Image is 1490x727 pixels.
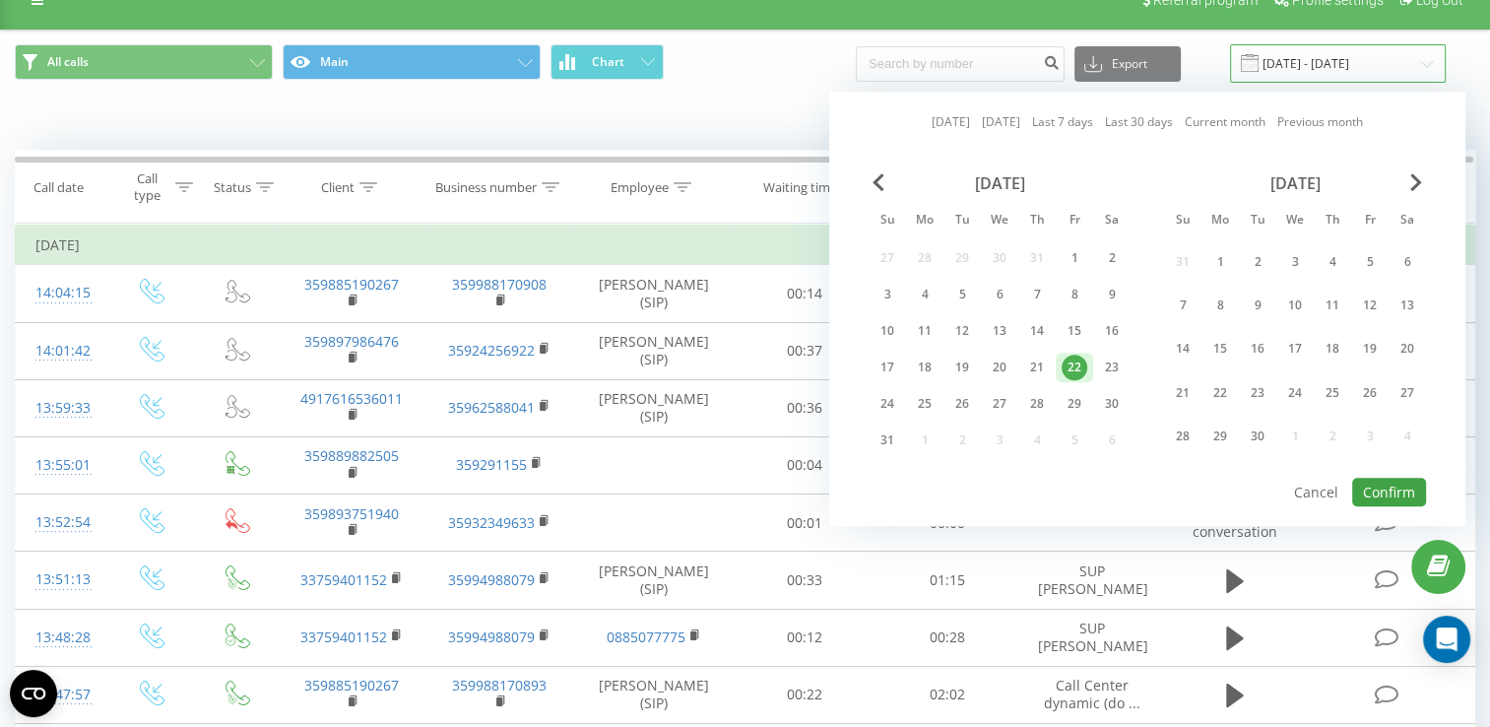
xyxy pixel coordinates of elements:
td: [PERSON_NAME] (SIP) [574,265,734,322]
div: 18 [1320,337,1345,363]
div: Thu Sep 18, 2025 [1314,331,1351,367]
div: 5 [949,282,975,307]
div: 27 [987,391,1012,417]
a: Last 7 days [1032,113,1093,132]
div: Thu Aug 7, 2025 [1018,280,1056,309]
div: 17 [875,355,900,380]
td: 00:36 [734,379,876,436]
div: 3 [1282,249,1308,275]
div: Sat Aug 16, 2025 [1093,316,1131,346]
abbr: Thursday [1318,207,1347,236]
a: 359897986476 [304,332,399,351]
a: 35932349633 [448,513,535,532]
button: Open CMP widget [10,670,57,717]
span: No conversation [1193,504,1277,541]
div: 6 [987,282,1012,307]
div: Mon Aug 4, 2025 [906,280,943,309]
div: 13:51:13 [35,561,87,599]
td: 00:28 [875,609,1018,666]
div: Tue Aug 5, 2025 [943,280,981,309]
div: Sat Sep 13, 2025 [1389,288,1426,324]
div: Tue Aug 19, 2025 [943,353,981,382]
div: Tue Sep 16, 2025 [1239,331,1276,367]
a: 359291155 [456,455,527,474]
div: Sun Sep 7, 2025 [1164,288,1201,324]
abbr: Saturday [1393,207,1422,236]
div: 26 [949,391,975,417]
div: Mon Aug 11, 2025 [906,316,943,346]
div: 25 [912,391,938,417]
div: Sun Sep 28, 2025 [1164,419,1201,455]
div: [DATE] [869,173,1131,193]
div: Thu Aug 14, 2025 [1018,316,1056,346]
div: Fri Aug 29, 2025 [1056,389,1093,419]
div: Mon Sep 15, 2025 [1201,331,1239,367]
button: Confirm [1352,478,1426,506]
div: 27 [1394,380,1420,406]
div: 2 [1245,249,1270,275]
div: Thu Aug 28, 2025 [1018,389,1056,419]
div: 23 [1245,380,1270,406]
div: 14 [1170,337,1196,363]
div: 24 [1282,380,1308,406]
a: [DATE] [982,113,1020,132]
abbr: Friday [1060,207,1089,236]
td: 00:14 [734,265,876,322]
div: Call date [33,179,84,196]
div: 7 [1170,293,1196,318]
div: 28 [1170,424,1196,449]
div: Thu Sep 25, 2025 [1314,374,1351,411]
div: 7 [1024,282,1050,307]
div: 12 [1357,293,1383,318]
div: Wed Aug 20, 2025 [981,353,1018,382]
abbr: Friday [1355,207,1385,236]
div: Sat Sep 6, 2025 [1389,243,1426,280]
div: Sun Aug 3, 2025 [869,280,906,309]
td: [PERSON_NAME] (SIP) [574,666,734,723]
a: 0885077775 [607,628,685,646]
div: 1 [1062,245,1087,271]
div: 19 [949,355,975,380]
div: Sat Aug 9, 2025 [1093,280,1131,309]
abbr: Sunday [873,207,902,236]
div: 22 [1207,380,1233,406]
div: [DATE] [1164,173,1426,193]
div: Sun Sep 14, 2025 [1164,331,1201,367]
div: Thu Sep 4, 2025 [1314,243,1351,280]
div: 12 [949,318,975,344]
div: Tue Sep 2, 2025 [1239,243,1276,280]
div: Tue Sep 9, 2025 [1239,288,1276,324]
div: Client [321,179,355,196]
div: 16 [1245,337,1270,363]
div: 30 [1099,391,1125,417]
div: Wed Sep 10, 2025 [1276,288,1314,324]
abbr: Monday [910,207,939,236]
a: 33759401152 [300,570,387,589]
div: 20 [987,355,1012,380]
div: Tue Sep 23, 2025 [1239,374,1276,411]
div: 13:59:33 [35,389,87,428]
div: Mon Sep 22, 2025 [1201,374,1239,411]
td: [PERSON_NAME] (SIP) [574,322,734,379]
div: Fri Aug 8, 2025 [1056,280,1093,309]
div: 6 [1394,249,1420,275]
div: 30 [1245,424,1270,449]
button: Main [283,44,541,80]
div: 28 [1024,391,1050,417]
td: 01:15 [875,552,1018,609]
abbr: Wednesday [985,207,1014,236]
div: Sun Aug 31, 2025 [869,426,906,455]
td: [PERSON_NAME] (SIP) [574,552,734,609]
div: 13:48:28 [35,619,87,657]
div: 18 [912,355,938,380]
a: 359893751940 [304,504,399,523]
div: 8 [1207,293,1233,318]
div: 10 [875,318,900,344]
div: Fri Aug 1, 2025 [1056,243,1093,273]
a: Last 30 days [1105,113,1173,132]
a: 359885190267 [304,275,399,294]
div: 15 [1207,337,1233,363]
td: 00:33 [734,552,876,609]
div: 26 [1357,380,1383,406]
span: Previous Month [873,173,884,191]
